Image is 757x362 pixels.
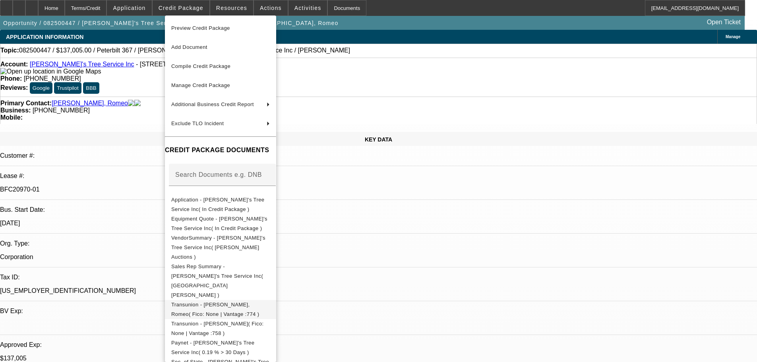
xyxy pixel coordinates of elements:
[171,340,254,355] span: Paynet - [PERSON_NAME]'s Tree Service Inc( 0.19 % > 30 Days )
[171,235,265,260] span: VendorSummary - [PERSON_NAME]'s Tree Service Inc( [PERSON_NAME] Auctions )
[165,319,276,338] button: Transunion - Mejia, Reina( Fico: None | Vantage :758 )
[171,120,224,126] span: Exclude TLO Incident
[171,25,230,31] span: Preview Credit Package
[171,197,264,212] span: Application - [PERSON_NAME]'s Tree Service Inc( In Credit Package )
[171,82,230,88] span: Manage Credit Package
[171,216,267,231] span: Equipment Quote - [PERSON_NAME]'s Tree Service Inc( In Credit Package )
[165,338,276,357] button: Paynet - Romeo's Tree Service Inc( 0.19 % > 30 Days )
[165,262,276,300] button: Sales Rep Summary - Romeo's Tree Service Inc( Mansfield, Jeff )
[171,263,263,298] span: Sales Rep Summary - [PERSON_NAME]'s Tree Service Inc( [GEOGRAPHIC_DATA][PERSON_NAME] )
[165,145,276,155] h4: CREDIT PACKAGE DOCUMENTS
[175,171,262,178] mat-label: Search Documents e.g. DNB
[171,302,259,317] span: Transunion - [PERSON_NAME], Romeo( Fico: None | Vantage :774 )
[171,321,264,336] span: Transunion - [PERSON_NAME]( Fico: None | Vantage :758 )
[165,300,276,319] button: Transunion - Pineda Palencia, Romeo( Fico: None | Vantage :774 )
[165,195,276,214] button: Application - Romeo's Tree Service Inc( In Credit Package )
[171,44,207,50] span: Add Document
[165,214,276,233] button: Equipment Quote - Romeo's Tree Service Inc( In Credit Package )
[171,101,254,107] span: Additional Business Credit Report
[171,63,230,69] span: Compile Credit Package
[165,233,276,262] button: VendorSummary - Romeo's Tree Service Inc( JJ Kane Auctions )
